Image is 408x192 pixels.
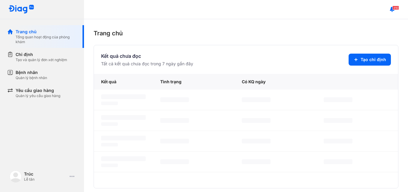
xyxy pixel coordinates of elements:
[160,139,189,143] span: ‌
[16,52,67,58] div: Chỉ định
[101,94,146,99] span: ‌
[153,74,235,90] div: Tình trạng
[16,35,77,44] div: Tổng quan hoạt động của phòng khám
[16,29,77,35] div: Trang chủ
[242,159,271,164] span: ‌
[16,69,47,75] div: Bệnh nhân
[94,29,398,38] div: Trang chủ
[101,143,118,146] span: ‌
[8,5,34,14] img: logo
[16,87,60,93] div: Yêu cầu giao hàng
[324,159,352,164] span: ‌
[361,57,386,63] span: Tạo chỉ định
[160,118,189,123] span: ‌
[242,118,271,123] span: ‌
[101,156,146,161] span: ‌
[101,61,193,67] div: Tất cả kết quả chưa đọc trong 7 ngày gần đây
[324,118,352,123] span: ‌
[16,58,67,62] div: Tạo và quản lý đơn xét nghiệm
[101,102,118,105] span: ‌
[94,74,153,90] div: Kết quả
[242,139,271,143] span: ‌
[24,177,67,182] div: Lễ tân
[392,6,399,10] span: 310
[235,74,316,90] div: Có KQ ngày
[10,170,22,182] img: logo
[349,54,391,66] button: Tạo chỉ định
[101,115,146,120] span: ‌
[160,97,189,102] span: ‌
[160,159,189,164] span: ‌
[242,97,271,102] span: ‌
[324,97,352,102] span: ‌
[24,171,67,177] div: Trúc
[16,75,47,80] div: Quản lý bệnh nhân
[101,52,193,60] div: Kết quả chưa đọc
[16,93,60,98] div: Quản lý yêu cầu giao hàng
[101,136,146,140] span: ‌
[101,122,118,126] span: ‌
[101,164,118,167] span: ‌
[324,139,352,143] span: ‌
